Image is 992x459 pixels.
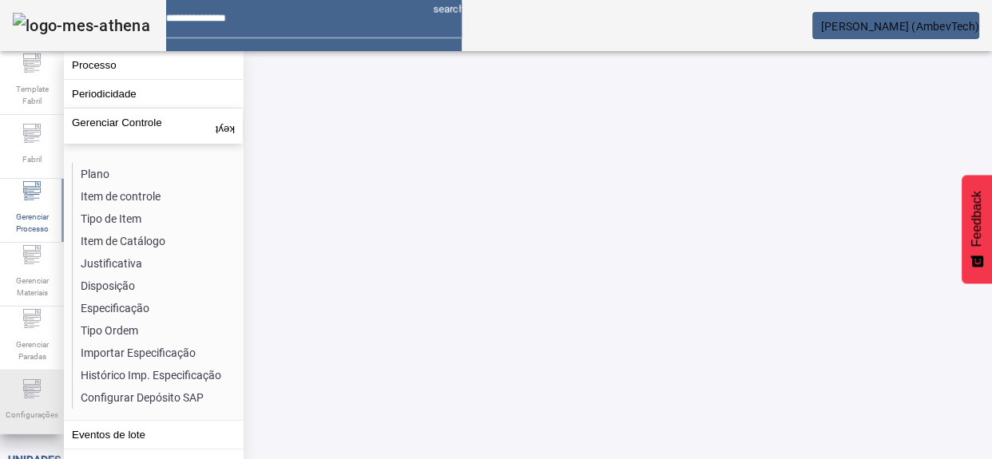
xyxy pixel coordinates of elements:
span: Configurações [1,404,63,425]
li: Tipo de Item [73,208,242,230]
button: Gerenciar Controle [64,109,243,144]
mat-icon: keyboard_arrow_up [216,117,235,136]
span: Feedback [970,191,984,247]
li: Justificativa [73,252,242,275]
li: Disposição [73,275,242,297]
li: Item de controle [73,185,242,208]
li: Configurar Depósito SAP [73,386,242,409]
li: Tipo Ordem [73,319,242,342]
li: Histórico Imp. Especificação [73,364,242,386]
img: logo-mes-athena [13,13,150,38]
button: Eventos de lote [64,421,243,449]
li: Plano [73,163,242,185]
button: Processo [64,51,243,79]
li: Importar Especificação [73,342,242,364]
button: Feedback - Mostrar pesquisa [962,175,992,283]
span: [PERSON_NAME] (AmbevTech) [821,20,979,33]
span: Gerenciar Paradas [8,334,56,367]
li: Especificação [73,297,242,319]
button: Periodicidade [64,80,243,108]
span: Template Fabril [8,78,56,112]
span: Gerenciar Processo [8,206,56,239]
li: Item de Catálogo [73,230,242,252]
span: Fabril [18,148,46,170]
span: Gerenciar Materiais [8,270,56,303]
